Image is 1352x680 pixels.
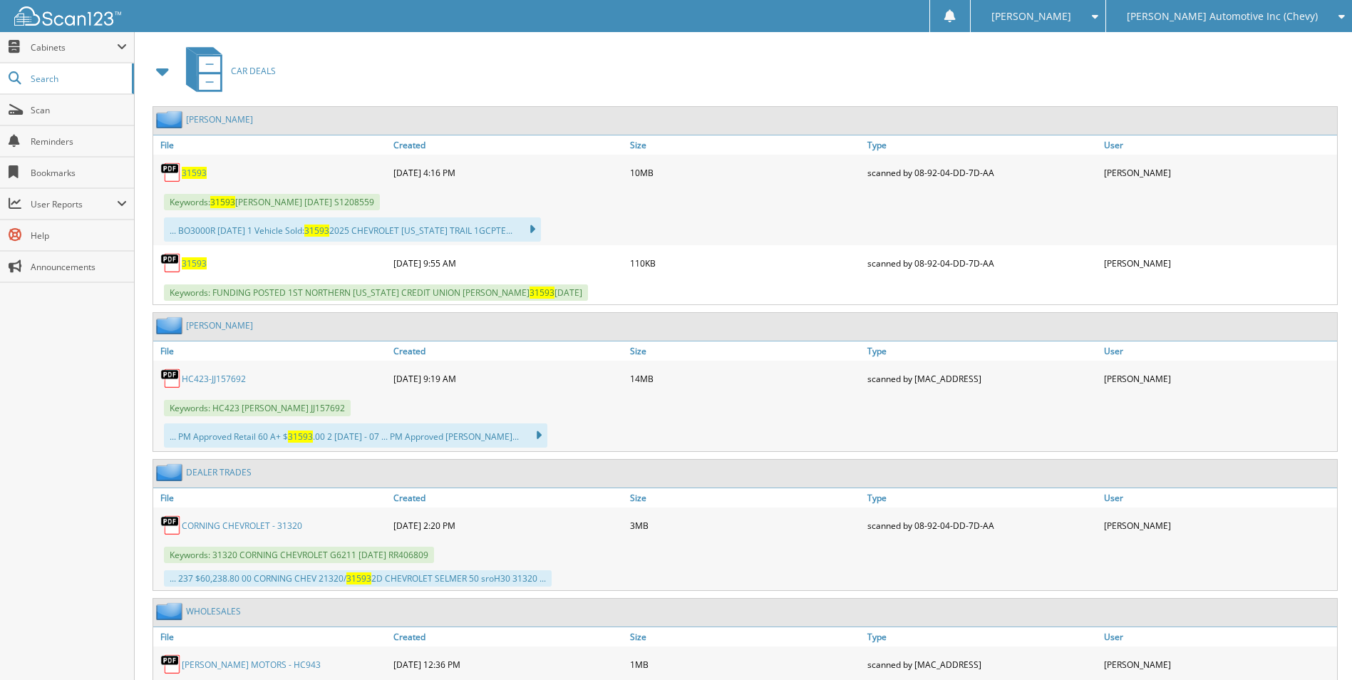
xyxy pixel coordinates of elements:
[31,167,127,179] span: Bookmarks
[1281,612,1352,680] iframe: Chat Widget
[231,65,276,77] span: CAR DEALS
[864,627,1100,646] a: Type
[160,515,182,536] img: PDF.png
[156,602,186,620] img: folder2.png
[164,547,434,563] span: Keywords: 31320 CORNING CHEVROLET G6211 [DATE] RR406809
[390,627,626,646] a: Created
[160,252,182,274] img: PDF.png
[186,466,252,478] a: DEALER TRADES
[390,488,626,508] a: Created
[864,650,1100,679] div: scanned by [MAC_ADDRESS]
[304,225,329,237] span: 31593
[182,659,321,671] a: [PERSON_NAME] MOTORS - HC943
[626,650,863,679] div: 1MB
[182,257,207,269] a: 31593
[1100,650,1337,679] div: [PERSON_NAME]
[390,511,626,540] div: [DATE] 2:20 PM
[626,158,863,187] div: 10MB
[530,287,554,299] span: 31593
[1127,12,1318,21] span: [PERSON_NAME] Automotive Inc (Chevy)
[31,73,125,85] span: Search
[1100,135,1337,155] a: User
[164,400,351,416] span: Keywords: HC423 [PERSON_NAME] JJ157692
[390,135,626,155] a: Created
[160,654,182,675] img: PDF.png
[864,249,1100,277] div: scanned by 08-92-04-DD-7D-AA
[1100,249,1337,277] div: [PERSON_NAME]
[156,110,186,128] img: folder2.png
[153,488,390,508] a: File
[864,158,1100,187] div: scanned by 08-92-04-DD-7D-AA
[186,319,253,331] a: [PERSON_NAME]
[626,249,863,277] div: 110KB
[182,167,207,179] a: 31593
[1100,158,1337,187] div: [PERSON_NAME]
[31,261,127,273] span: Announcements
[186,605,241,617] a: WHOLESALES
[153,341,390,361] a: File
[390,249,626,277] div: [DATE] 9:55 AM
[864,364,1100,393] div: scanned by [MAC_ADDRESS]
[626,511,863,540] div: 3MB
[626,364,863,393] div: 14MB
[864,341,1100,361] a: Type
[864,488,1100,508] a: Type
[160,368,182,389] img: PDF.png
[1100,488,1337,508] a: User
[164,217,541,242] div: ... BO3000R [DATE] 1 Vehicle Sold: 2025 CHEVROLET [US_STATE] TRAIL 1GCPTE...
[864,511,1100,540] div: scanned by 08-92-04-DD-7D-AA
[182,520,302,532] a: CORNING CHEVROLET - 31320
[186,113,253,125] a: [PERSON_NAME]
[14,6,121,26] img: scan123-logo-white.svg
[31,104,127,116] span: Scan
[390,364,626,393] div: [DATE] 9:19 AM
[156,316,186,334] img: folder2.png
[164,194,380,210] span: Keywords: [PERSON_NAME] [DATE] S1208559
[346,572,371,584] span: 31593
[156,463,186,481] img: folder2.png
[1100,341,1337,361] a: User
[1100,511,1337,540] div: [PERSON_NAME]
[1100,627,1337,646] a: User
[626,627,863,646] a: Size
[390,650,626,679] div: [DATE] 12:36 PM
[153,627,390,646] a: File
[31,198,117,210] span: User Reports
[390,341,626,361] a: Created
[31,135,127,148] span: Reminders
[626,135,863,155] a: Size
[1100,364,1337,393] div: [PERSON_NAME]
[864,135,1100,155] a: Type
[182,373,246,385] a: HC423-JJ157692
[153,135,390,155] a: File
[31,230,127,242] span: Help
[626,488,863,508] a: Size
[164,423,547,448] div: ... PM Approved Retail 60 A+ $ .00 2 [DATE] - 07 ... PM Approved [PERSON_NAME]...
[177,43,276,99] a: CAR DEALS
[626,341,863,361] a: Size
[160,162,182,183] img: PDF.png
[991,12,1071,21] span: [PERSON_NAME]
[210,196,235,208] span: 31593
[390,158,626,187] div: [DATE] 4:16 PM
[288,431,313,443] span: 31593
[31,41,117,53] span: Cabinets
[164,284,588,301] span: Keywords: FUNDING POSTED 1ST NORTHERN [US_STATE] CREDIT UNION [PERSON_NAME] [DATE]
[164,570,552,587] div: ... 237 $60,238.80 00 CORNING CHEV 21320/ 2D CHEVROLET SELMER 50 sroH30 31320 ...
